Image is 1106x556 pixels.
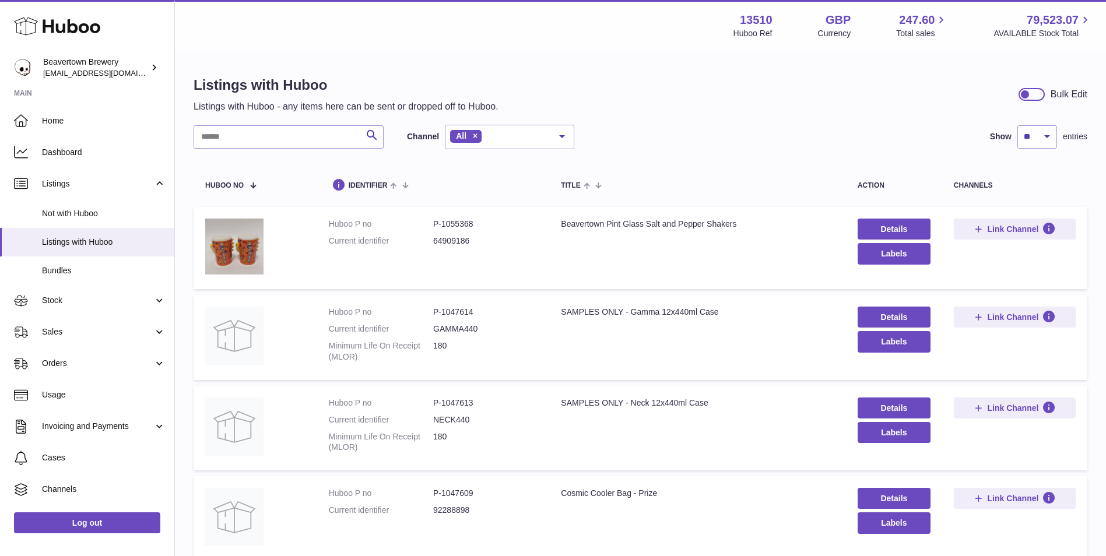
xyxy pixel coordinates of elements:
[954,307,1076,328] button: Link Channel
[733,28,773,39] div: Huboo Ref
[993,28,1092,39] span: AVAILABLE Stock Total
[896,12,948,39] a: 247.60 Total sales
[407,131,439,142] label: Channel
[329,431,433,453] dt: Minimum Life On Receipt (MLOR)
[1063,131,1087,142] span: entries
[329,340,433,363] dt: Minimum Life On Receipt (MLOR)
[987,493,1038,504] span: Link Channel
[42,265,166,276] span: Bundles
[43,68,171,78] span: [EMAIL_ADDRESS][DOMAIN_NAME]
[14,59,31,76] img: internalAdmin-13510@internal.huboo.com
[858,182,931,189] div: action
[42,147,166,158] span: Dashboard
[858,422,931,443] button: Labels
[561,182,580,189] span: title
[987,312,1038,322] span: Link Channel
[818,28,851,39] div: Currency
[561,488,834,499] div: Cosmic Cooler Bag - Prize
[329,219,433,230] dt: Huboo P no
[43,57,148,79] div: Beavertown Brewery
[433,397,538,409] dd: P-1047613
[987,224,1038,234] span: Link Channel
[954,488,1076,509] button: Link Channel
[1027,12,1079,28] span: 79,523.07
[858,331,931,352] button: Labels
[42,484,166,495] span: Channels
[858,307,931,328] a: Details
[329,414,433,425] dt: Current identifier
[561,307,834,318] div: SAMPLES ONLY - Gamma 12x440ml Case
[433,505,538,516] dd: 92288898
[205,219,264,275] img: Beavertown Pint Glass Salt and Pepper Shakers
[858,243,931,264] button: Labels
[329,397,433,409] dt: Huboo P no
[954,219,1076,240] button: Link Channel
[561,397,834,409] div: SAMPLES ONLY - Neck 12x440ml Case
[194,100,498,113] p: Listings with Huboo - any items here can be sent or dropped off to Huboo.
[1051,88,1087,101] div: Bulk Edit
[433,219,538,230] dd: P-1055368
[561,219,834,230] div: Beavertown Pint Glass Salt and Pepper Shakers
[42,326,153,337] span: Sales
[329,235,433,247] dt: Current identifier
[42,452,166,463] span: Cases
[42,358,153,369] span: Orders
[42,178,153,189] span: Listings
[329,505,433,516] dt: Current identifier
[14,512,160,533] a: Log out
[858,219,931,240] a: Details
[858,397,931,418] a: Details
[433,414,538,425] dd: NECK440
[740,12,773,28] strong: 13510
[433,235,538,247] dd: 64909186
[433,340,538,363] dd: 180
[433,431,538,453] dd: 180
[954,182,1076,189] div: channels
[349,182,388,189] span: identifier
[954,397,1076,418] button: Link Channel
[433,323,538,335] dd: GAMMA440
[205,397,264,456] img: SAMPLES ONLY - Neck 12x440ml Case
[205,307,264,365] img: SAMPLES ONLY - Gamma 12x440ml Case
[858,512,931,533] button: Labels
[456,131,466,140] span: All
[987,403,1038,413] span: Link Channel
[42,115,166,126] span: Home
[42,421,153,432] span: Invoicing and Payments
[826,12,851,28] strong: GBP
[42,389,166,400] span: Usage
[899,12,935,28] span: 247.60
[329,323,433,335] dt: Current identifier
[205,488,264,546] img: Cosmic Cooler Bag - Prize
[42,237,166,248] span: Listings with Huboo
[433,488,538,499] dd: P-1047609
[990,131,1012,142] label: Show
[329,307,433,318] dt: Huboo P no
[993,12,1092,39] a: 79,523.07 AVAILABLE Stock Total
[42,295,153,306] span: Stock
[896,28,948,39] span: Total sales
[42,208,166,219] span: Not with Huboo
[194,76,498,94] h1: Listings with Huboo
[329,488,433,499] dt: Huboo P no
[205,182,244,189] span: Huboo no
[433,307,538,318] dd: P-1047614
[858,488,931,509] a: Details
